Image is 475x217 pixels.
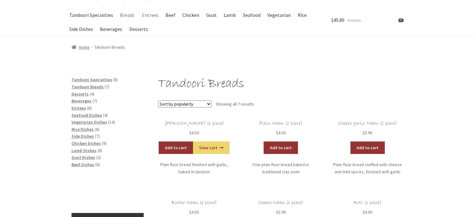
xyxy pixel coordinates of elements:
[72,105,86,111] a: Entrees
[331,121,403,126] h2: Cheese garlic Naan (1 piece)
[72,44,90,50] a: Home
[158,121,230,126] h2: [PERSON_NAME] (1 piece)
[67,22,96,36] a: Side Dishes
[109,119,114,125] span: 14
[158,121,230,136] a: [PERSON_NAME] (1 piece) $4.50
[264,8,294,22] a: Vegetarian
[331,161,403,175] p: Plain flour bread stuffed with cheese and mild spices, finished with garlic
[189,130,199,136] bdi: 4.50
[72,84,104,90] a: Tandoori Breads
[106,84,108,90] span: 7
[162,8,178,22] a: Beef
[159,141,193,154] a: Add to cart: “Garlic Naan (1 piece)”
[331,121,403,136] a: Cheese garlic Naan (1 piece) $5.90
[72,112,102,118] a: Seafood Dishes
[158,101,211,107] select: Shop order
[72,141,101,146] a: Chicken Dishes
[189,130,191,136] span: $
[245,200,317,216] a: Cheese Naan (1 piece) $5.90
[189,209,191,215] span: $
[221,8,239,22] a: Lamb
[117,8,138,22] a: Breads
[363,130,372,136] bdi: 5.90
[97,22,125,36] a: Beverages
[179,8,202,22] a: Chicken
[331,200,403,216] a: Roti (1 piece) $4.00
[72,155,95,160] a: Goat Dishes
[331,17,334,23] span: $
[193,141,230,154] a: View cart
[245,121,317,136] a: Plain Naan (1 piece) $4.00
[96,133,98,139] span: 7
[139,8,161,22] a: Entrees
[72,133,94,139] a: Side Dishes
[347,17,361,23] span: 4 items
[245,121,317,126] h2: Plain Naan (1 piece)
[216,99,254,109] p: Showing all 7 results
[276,130,278,136] span: $
[72,91,89,97] a: Desserts
[72,126,94,132] a: Rice Dishes
[67,8,116,22] a: Tandoori Specialties
[331,17,344,23] span: 45.80
[72,77,112,82] a: Tandoori Specialties
[104,112,106,118] span: 4
[294,8,309,22] a: Rice
[94,98,96,104] span: 7
[103,141,105,146] span: 9
[363,209,372,215] bdi: 4.00
[72,8,317,36] nav: Primary Navigation
[245,200,317,206] h2: Cheese Naan (1 piece)
[72,98,92,104] a: Beverages
[88,105,91,111] span: 8
[114,77,116,82] span: 8
[158,200,230,206] h2: Butter Naan (1 piece)
[158,161,230,175] p: Plain flour bread finished with garlic, baked in tandoor
[331,8,403,32] a: $45.80 4 items
[331,200,403,206] h2: Roti (1 piece)
[245,161,317,175] p: Fine plain flour bread baked in traditional clay oven
[363,130,365,136] span: $
[126,22,151,36] a: Desserts
[91,91,93,97] span: 4
[72,119,107,125] a: Vegetarian Dishes
[90,44,94,51] span: /
[189,209,199,215] bdi: 4.50
[363,209,365,215] span: $
[72,162,94,167] a: Beef Dishes
[276,209,278,215] span: $
[97,155,100,160] span: 2
[203,8,220,22] a: Goat
[72,44,404,51] nav: breadcrumbs
[350,141,385,154] a: Add to cart: “Cheese garlic Naan (1 piece)”
[240,8,263,22] a: Seafood
[158,200,230,216] a: Butter Naan (1 piece) $4.50
[96,126,98,132] span: 6
[72,148,96,153] a: Lamb Dishes
[276,130,286,136] bdi: 4.00
[264,141,298,154] a: Add to cart: “Plain Naan (1 piece)”
[96,162,99,167] span: 6
[158,76,403,92] h1: Tandoori Breads
[99,148,101,153] span: 6
[276,209,286,215] bdi: 5.90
